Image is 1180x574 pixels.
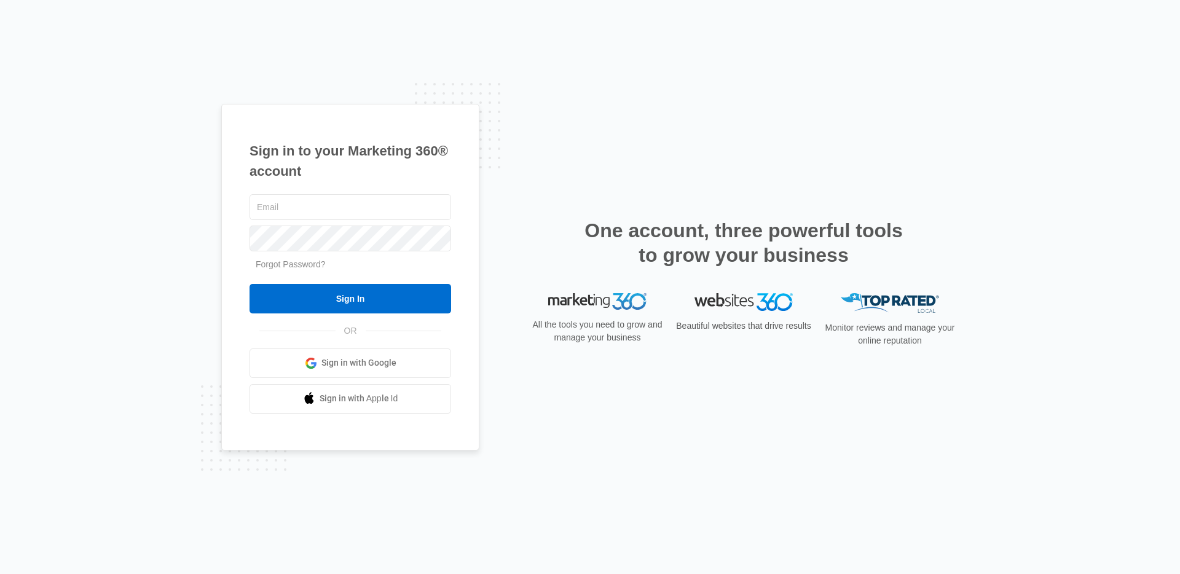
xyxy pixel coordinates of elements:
[321,356,396,369] span: Sign in with Google
[581,218,907,267] h2: One account, three powerful tools to grow your business
[250,141,451,181] h1: Sign in to your Marketing 360® account
[529,318,666,344] p: All the tools you need to grow and manage your business
[336,324,366,337] span: OR
[821,321,959,347] p: Monitor reviews and manage your online reputation
[675,320,812,332] p: Beautiful websites that drive results
[841,293,939,313] img: Top Rated Local
[250,194,451,220] input: Email
[250,384,451,414] a: Sign in with Apple Id
[694,293,793,311] img: Websites 360
[320,392,398,405] span: Sign in with Apple Id
[548,293,647,310] img: Marketing 360
[250,284,451,313] input: Sign In
[256,259,326,269] a: Forgot Password?
[250,348,451,378] a: Sign in with Google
